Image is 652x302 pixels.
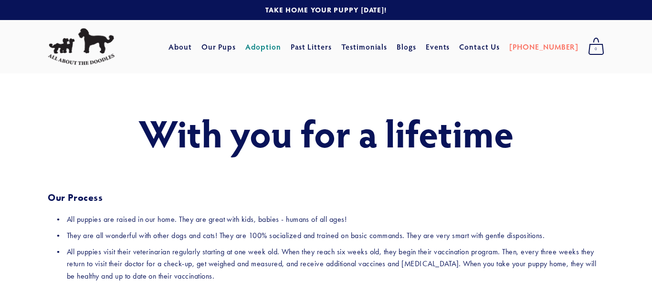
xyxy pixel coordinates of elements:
strong: Our Process [48,192,103,203]
a: About [168,38,192,55]
p: All puppies are raised in our home. They are great with kids, babies - humans of all ages! [67,213,604,226]
a: Events [426,38,450,55]
a: Our Pups [201,38,236,55]
a: Testimonials [341,38,388,55]
h1: With you for a lifetime [48,112,604,154]
a: Blogs [397,38,416,55]
a: [PHONE_NUMBER] [509,38,578,55]
a: Contact Us [459,38,500,55]
a: 0 items in cart [583,35,609,59]
p: All puppies visit their veterinarian regularly starting at one week old. When they reach six week... [67,246,604,282]
a: Adoption [245,38,281,55]
a: Past Litters [291,42,332,52]
p: They are all wonderful with other dogs and cats! They are 100% socialized and trained on basic co... [67,229,604,242]
span: 0 [588,43,604,55]
img: All About The Doodles [48,28,115,65]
